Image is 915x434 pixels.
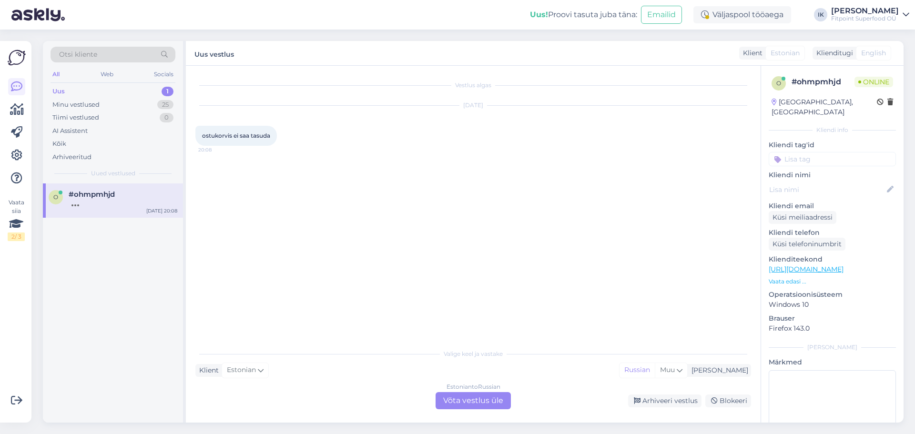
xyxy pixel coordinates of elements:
[769,313,896,323] p: Brauser
[69,190,115,199] span: #ohmpmhjd
[195,350,751,358] div: Valige keel ja vastake
[854,77,893,87] span: Online
[8,49,26,67] img: Askly Logo
[769,228,896,238] p: Kliendi telefon
[52,126,88,136] div: AI Assistent
[641,6,682,24] button: Emailid
[53,193,58,201] span: o
[769,152,896,166] input: Lisa tag
[51,68,61,81] div: All
[52,139,66,149] div: Kõik
[52,100,100,110] div: Minu vestlused
[769,323,896,333] p: Firefox 143.0
[146,207,177,214] div: [DATE] 20:08
[769,184,885,195] input: Lisa nimi
[792,76,854,88] div: # ohmpmhjd
[769,290,896,300] p: Operatsioonisüsteem
[769,126,896,134] div: Kliendi info
[739,48,762,58] div: Klient
[99,68,115,81] div: Web
[152,68,175,81] div: Socials
[530,9,637,20] div: Proovi tasuta juba täna:
[769,140,896,150] p: Kliendi tag'id
[769,357,896,367] p: Märkmed
[195,101,751,110] div: [DATE]
[157,100,173,110] div: 25
[688,365,748,375] div: [PERSON_NAME]
[198,146,234,153] span: 20:08
[861,48,886,58] span: English
[620,363,655,377] div: Russian
[769,265,844,273] a: [URL][DOMAIN_NAME]
[769,254,896,264] p: Klienditeekond
[436,392,511,409] div: Võta vestlus üle
[769,211,836,224] div: Küsi meiliaadressi
[162,87,173,96] div: 1
[160,113,173,122] div: 0
[769,170,896,180] p: Kliendi nimi
[8,198,25,241] div: Vaata siia
[8,232,25,241] div: 2 / 3
[227,365,256,375] span: Estonian
[705,394,751,407] div: Blokeeri
[660,365,675,374] span: Muu
[769,238,845,251] div: Küsi telefoninumbrit
[194,47,234,60] label: Uus vestlus
[813,48,853,58] div: Klienditugi
[769,201,896,211] p: Kliendi email
[814,8,827,21] div: IK
[195,365,219,375] div: Klient
[831,7,899,15] div: [PERSON_NAME]
[769,300,896,310] p: Windows 10
[59,50,97,60] span: Otsi kliente
[202,132,270,139] span: ostukorvis ei saa tasuda
[771,48,800,58] span: Estonian
[447,383,500,391] div: Estonian to Russian
[52,113,99,122] div: Tiimi vestlused
[831,15,899,22] div: Fitpoint Superfood OÜ
[530,10,548,19] b: Uus!
[831,7,909,22] a: [PERSON_NAME]Fitpoint Superfood OÜ
[776,80,781,87] span: o
[52,87,65,96] div: Uus
[91,169,135,178] span: Uued vestlused
[52,152,91,162] div: Arhiveeritud
[693,6,791,23] div: Väljaspool tööaega
[772,97,877,117] div: [GEOGRAPHIC_DATA], [GEOGRAPHIC_DATA]
[628,394,701,407] div: Arhiveeri vestlus
[195,81,751,90] div: Vestlus algas
[769,343,896,352] div: [PERSON_NAME]
[769,277,896,286] p: Vaata edasi ...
